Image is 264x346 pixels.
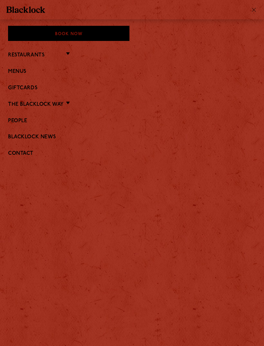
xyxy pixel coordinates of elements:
[8,102,64,108] a: The Blacklock Way
[8,69,256,75] a: Menus
[8,118,256,124] a: People
[8,134,256,140] a: Blacklock News
[8,85,256,91] a: Giftcards
[6,6,45,13] img: BL_Textured_Logo-footer-cropped.svg
[8,26,129,41] div: Book Now
[8,52,44,58] a: Restaurants
[8,151,256,157] a: Contact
